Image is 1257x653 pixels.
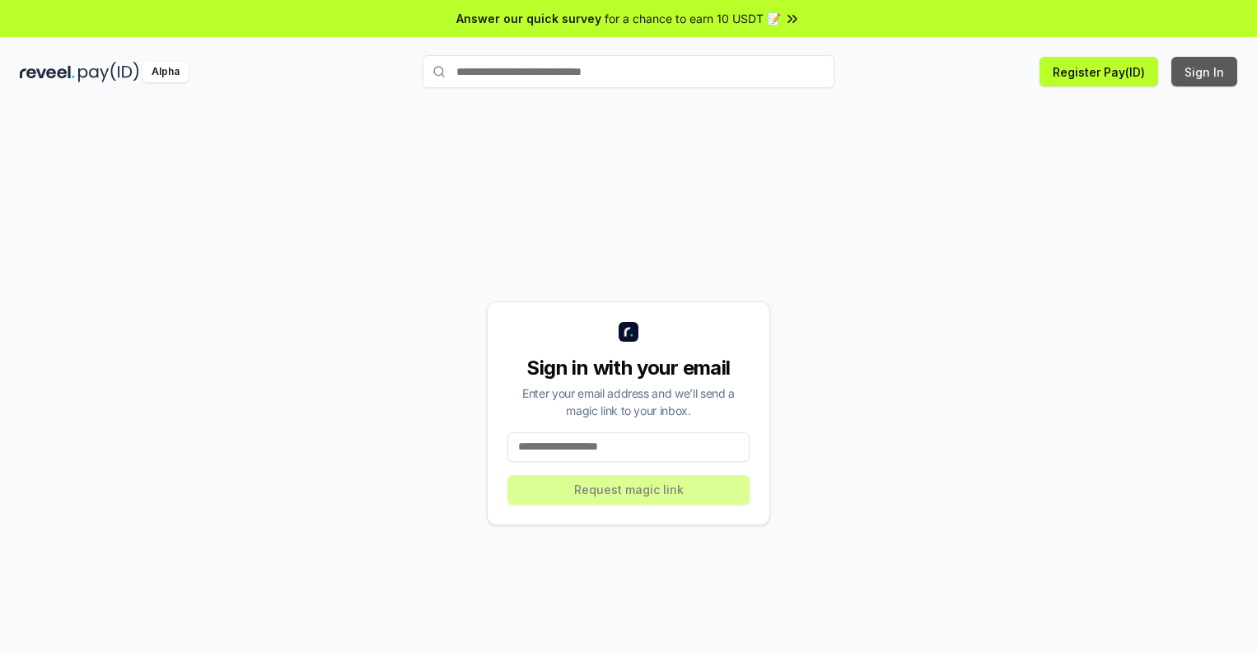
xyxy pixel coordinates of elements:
[605,10,781,27] span: for a chance to earn 10 USDT 📝
[20,62,75,82] img: reveel_dark
[456,10,601,27] span: Answer our quick survey
[143,62,189,82] div: Alpha
[78,62,139,82] img: pay_id
[1171,57,1237,86] button: Sign In
[507,385,750,419] div: Enter your email address and we’ll send a magic link to your inbox.
[1040,57,1158,86] button: Register Pay(ID)
[619,322,638,342] img: logo_small
[507,355,750,381] div: Sign in with your email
